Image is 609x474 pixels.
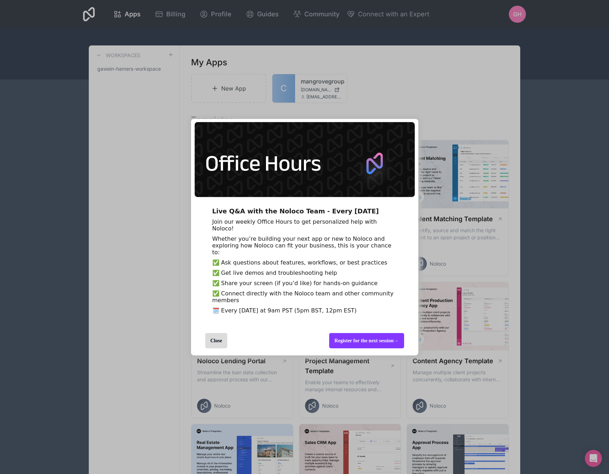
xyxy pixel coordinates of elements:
span: Whether you’re building your next app or new to Noloco and exploring how Noloco can fit your busi... [212,235,392,256]
div: Register for the next session → [329,333,404,348]
span: 🗓️ Every [DATE] at 9am PST (5pm BST, 12pm EST) [212,307,357,314]
span: Join our weekly Office Hours to get personalized help with Noloco! [212,218,377,232]
span: ✅ Share your screen (if you’d like) for hands-on guidance [212,280,378,287]
span: ✅ Ask questions about features, workflows, or best practices [212,259,387,266]
div: Close [205,333,228,348]
span: ✅ Get live demos and troubleshooting help [212,269,337,276]
div: entering modal [191,119,418,355]
span: Live Q&A with the Noloco Team - Every [DATE] [212,207,379,215]
img: 5446233340985343.png [195,122,415,197]
span: ✅ Connect directly with the Noloco team and other community members [212,290,394,304]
